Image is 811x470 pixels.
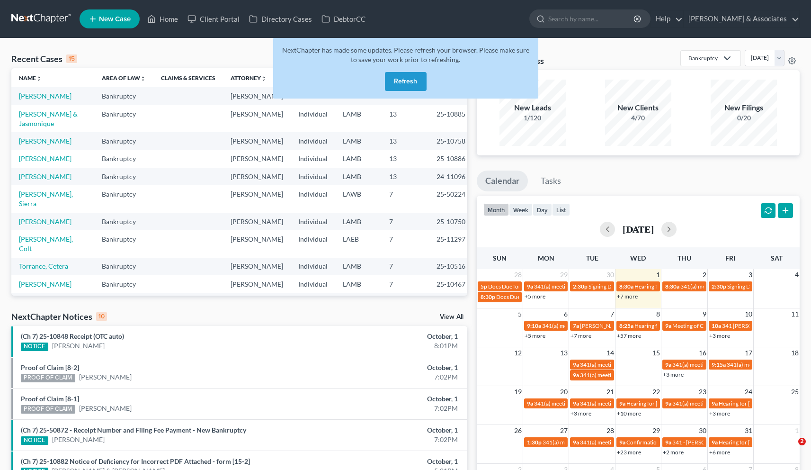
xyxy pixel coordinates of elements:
span: 341(a) meeting for [PERSON_NAME] & [PERSON_NAME] [580,439,722,446]
div: October, 1 [319,363,458,372]
div: PROOF OF CLAIM [21,374,75,382]
span: 3 [748,269,753,280]
span: 2:30p [712,283,726,290]
td: 7 [382,230,429,257]
span: 6 [563,308,569,320]
span: 7 [609,308,615,320]
span: 2 [798,438,806,445]
span: NextChapter has made some updates. Please refresh your browser. Please make sure to save your wor... [282,46,529,63]
span: 12 [513,347,523,359]
td: 24-11096 [429,168,474,185]
td: Individual [291,132,335,150]
span: 341(a) meeting for [PERSON_NAME] [680,283,772,290]
a: +5 more [525,293,545,300]
a: [PERSON_NAME] [19,92,71,100]
td: Individual [291,258,335,275]
span: Wed [630,254,646,262]
h2: [DATE] [623,224,654,234]
a: [PERSON_NAME], Colt [19,235,73,253]
td: [PERSON_NAME] [223,150,291,168]
a: Calendar [477,171,528,191]
div: 4/70 [605,113,671,123]
a: (Ch 7) 25-10848 Receipt (OTC auto) [21,332,124,340]
span: New Case [99,16,131,23]
span: Docs Due for [PERSON_NAME] & [PERSON_NAME] [488,283,616,290]
span: 30 [698,425,707,436]
div: 7:02PM [319,404,458,413]
span: 8:25a [619,322,633,329]
td: Bankruptcy [94,87,153,105]
td: LAMB [335,168,382,185]
td: Bankruptcy [94,275,153,293]
a: +3 more [709,332,730,339]
a: [PERSON_NAME] [19,172,71,181]
i: unfold_more [140,76,146,81]
td: [PERSON_NAME] [223,87,291,105]
span: 27 [559,425,569,436]
div: 0/20 [711,113,777,123]
a: +2 more [663,449,684,456]
a: DebtorCC [317,10,370,27]
a: +7 more [617,293,638,300]
td: 13 [382,168,429,185]
div: Bankruptcy [688,54,718,62]
span: 8:30a [665,283,679,290]
span: 15 [651,347,661,359]
td: 25-10758 [429,132,474,150]
span: Tue [586,254,598,262]
span: Hearing for [PERSON_NAME] & [PERSON_NAME] [626,400,750,407]
span: 13 [559,347,569,359]
span: 341 [PERSON_NAME] [722,322,777,329]
span: 26 [513,425,523,436]
a: Nameunfold_more [19,74,42,81]
a: [PERSON_NAME] [79,404,132,413]
div: 10 [96,312,107,321]
td: Bankruptcy [94,293,153,311]
a: [PERSON_NAME] [19,154,71,163]
a: Attorneyunfold_more [231,74,267,81]
span: 341(a) meeting for [PERSON_NAME] [534,283,625,290]
span: 9a [665,439,671,446]
td: 25-10516 [429,258,474,275]
span: 341(a) meeting for [PERSON_NAME] [580,400,671,407]
span: 28 [606,425,615,436]
a: Tasks [532,171,570,191]
a: Home [143,10,183,27]
button: list [552,203,570,216]
td: [PERSON_NAME] [223,293,291,311]
span: 341(a) meeting for [PERSON_NAME] [580,371,671,379]
span: 9 [702,308,707,320]
span: 341(a) meeting for [PERSON_NAME] & [PERSON_NAME] [543,439,684,446]
td: LAWB [335,185,382,212]
td: [PERSON_NAME] [223,105,291,132]
a: +3 more [709,410,730,417]
span: 2 [702,269,707,280]
td: [PERSON_NAME] [223,275,291,293]
a: Help [651,10,683,27]
a: [PERSON_NAME] [19,137,71,145]
td: Bankruptcy [94,213,153,230]
span: 20 [559,386,569,398]
td: [PERSON_NAME] [223,230,291,257]
span: 8 [655,308,661,320]
span: 10 [744,308,753,320]
td: LAMB [335,293,382,311]
div: New Filings [711,102,777,113]
td: 7 [382,275,429,293]
span: Fri [725,254,735,262]
span: 18 [790,347,800,359]
span: 9a [527,283,533,290]
a: [PERSON_NAME] [52,341,105,351]
td: Individual [291,230,335,257]
td: 7 [382,185,429,212]
div: 7:02PM [319,435,458,444]
span: 9:10a [527,322,541,329]
td: 25-10885 [429,105,474,132]
div: October, 1 [319,332,458,341]
span: 4 [794,269,800,280]
a: +3 more [570,410,591,417]
td: Bankruptcy [94,132,153,150]
button: week [509,203,533,216]
span: Sat [771,254,783,262]
td: Bankruptcy [94,258,153,275]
